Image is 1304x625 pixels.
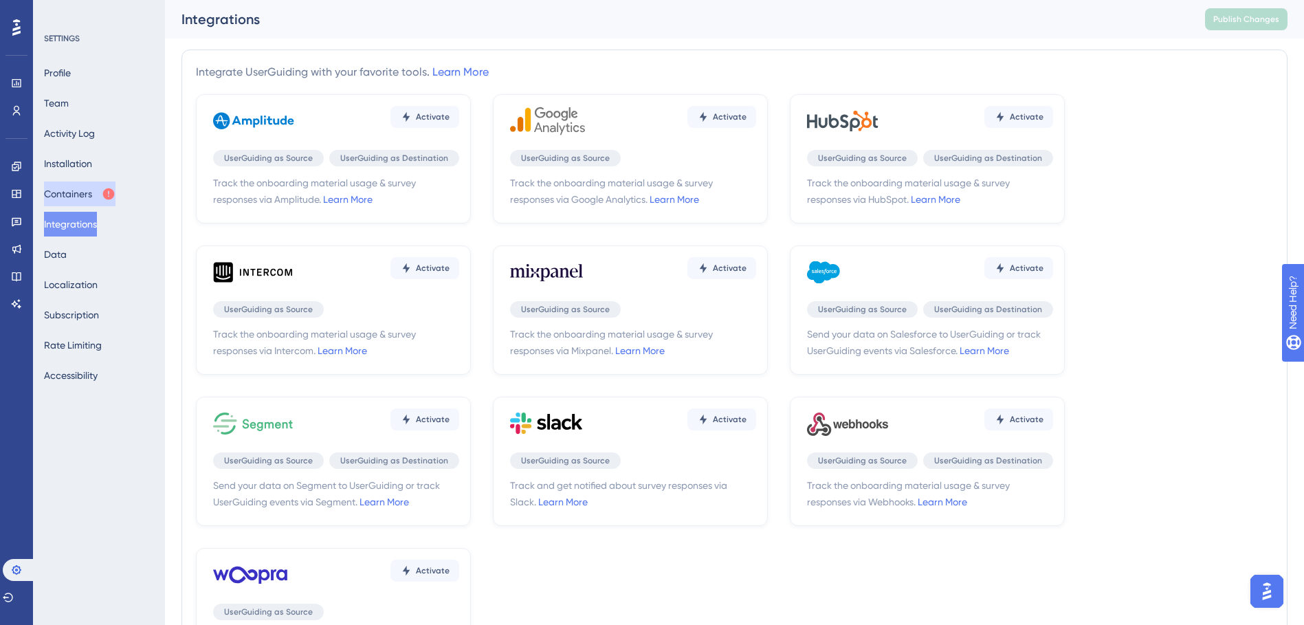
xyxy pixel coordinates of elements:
[432,65,489,78] a: Learn More
[224,606,313,617] span: UserGuiding as Source
[687,257,756,279] button: Activate
[340,455,448,466] span: UserGuiding as Destination
[807,326,1053,359] span: Send your data on Salesforce to UserGuiding or track UserGuiding events via Salesforce.
[934,153,1042,164] span: UserGuiding as Destination
[510,326,756,359] span: Track the onboarding material usage & survey responses via Mixpanel.
[713,263,747,274] span: Activate
[416,111,450,122] span: Activate
[224,304,313,315] span: UserGuiding as Source
[538,496,588,507] a: Learn More
[390,560,459,582] button: Activate
[416,263,450,274] span: Activate
[1010,263,1043,274] span: Activate
[911,194,960,205] a: Learn More
[960,345,1009,356] a: Learn More
[1246,571,1288,612] iframe: UserGuiding AI Assistant Launcher
[224,455,313,466] span: UserGuiding as Source
[687,106,756,128] button: Activate
[984,408,1053,430] button: Activate
[521,304,610,315] span: UserGuiding as Source
[918,496,967,507] a: Learn More
[521,153,610,164] span: UserGuiding as Source
[510,477,756,510] span: Track and get notified about survey responses via Slack.
[224,153,313,164] span: UserGuiding as Source
[1010,414,1043,425] span: Activate
[44,303,99,327] button: Subscription
[934,304,1042,315] span: UserGuiding as Destination
[390,106,459,128] button: Activate
[44,333,102,358] button: Rate Limiting
[213,477,459,510] span: Send your data on Segment to UserGuiding or track UserGuiding events via Segment.
[390,408,459,430] button: Activate
[213,326,459,359] span: Track the onboarding material usage & survey responses via Intercom.
[44,33,155,44] div: SETTINGS
[416,414,450,425] span: Activate
[44,61,71,85] button: Profile
[687,408,756,430] button: Activate
[323,194,373,205] a: Learn More
[416,565,450,576] span: Activate
[32,3,86,20] span: Need Help?
[807,175,1053,208] span: Track the onboarding material usage & survey responses via HubSpot.
[1010,111,1043,122] span: Activate
[360,496,409,507] a: Learn More
[818,455,907,466] span: UserGuiding as Source
[807,477,1053,510] span: Track the onboarding material usage & survey responses via Webhooks.
[44,182,115,206] button: Containers
[984,106,1053,128] button: Activate
[44,151,92,176] button: Installation
[713,414,747,425] span: Activate
[521,455,610,466] span: UserGuiding as Source
[1205,8,1288,30] button: Publish Changes
[615,345,665,356] a: Learn More
[44,91,69,116] button: Team
[818,153,907,164] span: UserGuiding as Source
[181,10,1171,29] div: Integrations
[340,153,448,164] span: UserGuiding as Destination
[818,304,907,315] span: UserGuiding as Source
[390,257,459,279] button: Activate
[44,121,95,146] button: Activity Log
[44,242,67,267] button: Data
[650,194,699,205] a: Learn More
[713,111,747,122] span: Activate
[984,257,1053,279] button: Activate
[44,363,98,388] button: Accessibility
[213,175,459,208] span: Track the onboarding material usage & survey responses via Amplitude.
[1213,14,1279,25] span: Publish Changes
[196,64,489,80] div: Integrate UserGuiding with your favorite tools.
[510,175,756,208] span: Track the onboarding material usage & survey responses via Google Analytics.
[44,272,98,297] button: Localization
[318,345,367,356] a: Learn More
[934,455,1042,466] span: UserGuiding as Destination
[44,212,97,237] button: Integrations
